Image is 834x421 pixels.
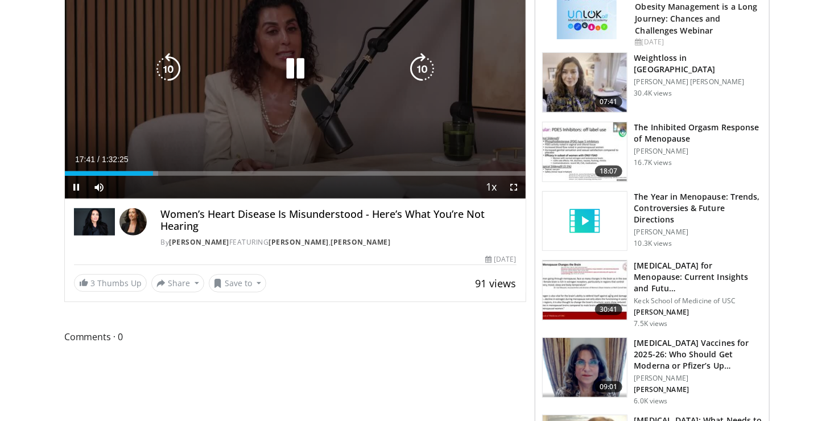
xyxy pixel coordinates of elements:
[634,260,762,294] h3: [MEDICAL_DATA] for Menopause: Current Insights and Futu…
[634,319,668,328] p: 7.5K views
[542,191,762,251] a: The Year in Menopause: Trends, Controversies & Future Directions [PERSON_NAME] 10.3K views
[634,52,762,75] h3: Weightloss in [GEOGRAPHIC_DATA]
[74,274,147,292] a: 3 Thumbs Up
[88,176,110,199] button: Mute
[634,385,762,394] p: [PERSON_NAME]
[635,1,758,36] a: Obesity Management is a Long Journey: Chances and Challenges Webinar
[635,37,760,47] div: [DATE]
[169,237,229,247] a: [PERSON_NAME]
[634,158,672,167] p: 16.7K views
[476,276,517,290] span: 91 views
[634,89,672,98] p: 30.4K views
[542,52,762,113] a: 07:41 Weightloss in [GEOGRAPHIC_DATA] [PERSON_NAME] [PERSON_NAME] 30.4K views
[634,296,762,306] p: Keck School of Medicine of USC
[65,176,88,199] button: Pause
[595,381,622,393] span: 09:01
[74,208,115,236] img: Dr. Gabrielle Lyon
[634,147,762,156] p: [PERSON_NAME]
[595,96,622,108] span: 07:41
[503,176,526,199] button: Fullscreen
[634,308,762,317] p: [PERSON_NAME]
[160,237,516,247] div: By FEATURING ,
[543,53,627,112] img: 9983fed1-7565-45be-8934-aef1103ce6e2.150x105_q85_crop-smart_upscale.jpg
[543,192,627,251] img: video_placeholder_short.svg
[65,171,526,176] div: Progress Bar
[90,278,95,288] span: 3
[634,239,672,248] p: 10.3K views
[64,329,526,344] span: Comments 0
[151,274,204,292] button: Share
[634,374,762,383] p: [PERSON_NAME]
[97,155,100,164] span: /
[542,122,762,182] a: 18:07 The Inhibited Orgasm Response of Menopause [PERSON_NAME] 16.7K views
[595,304,622,315] span: 30:41
[634,228,762,237] p: [PERSON_NAME]
[634,77,762,86] p: [PERSON_NAME] [PERSON_NAME]
[102,155,129,164] span: 1:32:25
[634,397,668,406] p: 6.0K views
[595,166,622,177] span: 18:07
[542,260,762,328] a: 30:41 [MEDICAL_DATA] for Menopause: Current Insights and Futu… Keck School of Medicine of USC [PE...
[480,176,503,199] button: Playback Rate
[269,237,329,247] a: [PERSON_NAME]
[542,337,762,406] a: 09:01 [MEDICAL_DATA] Vaccines for 2025-26: Who Should Get Moderna or Pfizer’s Up… [PERSON_NAME] [...
[634,191,762,225] h3: The Year in Menopause: Trends, Controversies & Future Directions
[543,122,627,181] img: 283c0f17-5e2d-42ba-a87c-168d447cdba4.150x105_q85_crop-smart_upscale.jpg
[75,155,95,164] span: 17:41
[209,274,267,292] button: Save to
[543,261,627,320] img: 47271b8a-94f4-49c8-b914-2a3d3af03a9e.150x105_q85_crop-smart_upscale.jpg
[543,338,627,397] img: 4e370bb1-17f0-4657-a42f-9b995da70d2f.png.150x105_q85_crop-smart_upscale.png
[634,122,762,145] h3: The Inhibited Orgasm Response of Menopause
[331,237,391,247] a: [PERSON_NAME]
[160,208,516,233] h4: Women’s Heart Disease Is Misunderstood - Here’s What You’re Not Hearing
[119,208,147,236] img: Avatar
[485,254,516,265] div: [DATE]
[634,337,762,372] h3: [MEDICAL_DATA] Vaccines for 2025-26: Who Should Get Moderna or Pfizer’s Up…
